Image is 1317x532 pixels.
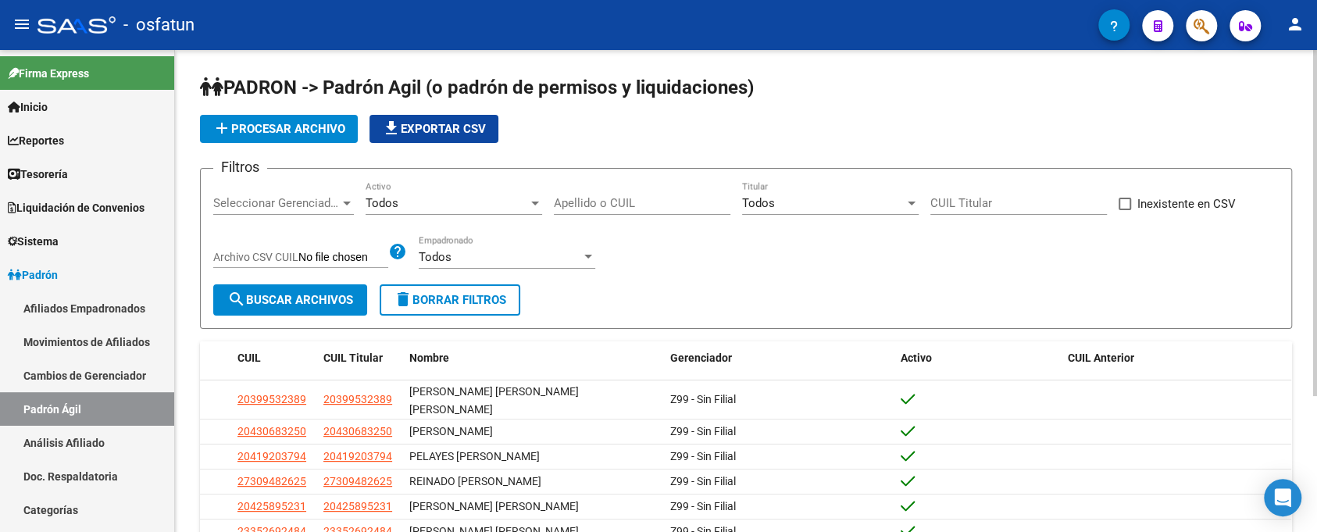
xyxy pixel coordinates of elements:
span: Todos [419,250,451,264]
span: 20430683250 [237,425,306,437]
button: Exportar CSV [369,115,498,143]
span: 20430683250 [323,425,392,437]
span: - osfatun [123,8,195,42]
input: Archivo CSV CUIL [298,251,388,265]
span: Sistema [8,233,59,250]
mat-icon: person [1286,15,1305,34]
mat-icon: file_download [382,119,401,137]
span: Nombre [409,352,449,364]
span: PELAYES [PERSON_NAME] [409,450,540,462]
span: 27309482625 [323,475,392,487]
span: Tesorería [8,166,68,183]
span: Z99 - Sin Filial [670,500,736,512]
button: Borrar Filtros [380,284,520,316]
h3: Filtros [213,156,267,178]
datatable-header-cell: Gerenciador [664,341,894,375]
span: [PERSON_NAME] [PERSON_NAME] [PERSON_NAME] [409,385,579,416]
span: Reportes [8,132,64,149]
span: Borrar Filtros [394,293,506,307]
span: [PERSON_NAME] [409,425,493,437]
span: 20425895231 [237,500,306,512]
span: Archivo CSV CUIL [213,251,298,263]
span: Firma Express [8,65,89,82]
mat-icon: delete [394,290,412,309]
span: Z99 - Sin Filial [670,393,736,405]
span: Inicio [8,98,48,116]
span: Seleccionar Gerenciador [213,196,340,210]
span: CUIL Titular [323,352,383,364]
span: 20419203794 [323,450,392,462]
datatable-header-cell: CUIL [231,341,317,375]
datatable-header-cell: Nombre [403,341,664,375]
span: Z99 - Sin Filial [670,425,736,437]
span: Liquidación de Convenios [8,199,145,216]
span: Z99 - Sin Filial [670,475,736,487]
button: Procesar archivo [200,115,358,143]
datatable-header-cell: CUIL Titular [317,341,403,375]
div: Open Intercom Messenger [1264,479,1301,516]
span: Gerenciador [670,352,732,364]
span: REINADO [PERSON_NAME] [409,475,541,487]
span: Activo [901,352,932,364]
span: 20399532389 [323,393,392,405]
span: PADRON -> Padrón Agil (o padrón de permisos y liquidaciones) [200,77,754,98]
mat-icon: search [227,290,246,309]
span: 20419203794 [237,450,306,462]
span: [PERSON_NAME] [PERSON_NAME] [409,500,579,512]
span: Inexistente en CSV [1137,195,1236,213]
span: Todos [366,196,398,210]
span: 20425895231 [323,500,392,512]
span: Padrón [8,266,58,284]
datatable-header-cell: CUIL Anterior [1062,341,1291,375]
button: Buscar Archivos [213,284,367,316]
span: 27309482625 [237,475,306,487]
span: 20399532389 [237,393,306,405]
span: Z99 - Sin Filial [670,450,736,462]
mat-icon: menu [12,15,31,34]
span: Buscar Archivos [227,293,353,307]
span: CUIL [237,352,261,364]
span: CUIL Anterior [1068,352,1134,364]
span: Procesar archivo [212,122,345,136]
span: Todos [742,196,775,210]
datatable-header-cell: Activo [894,341,1062,375]
mat-icon: add [212,119,231,137]
span: Exportar CSV [382,122,486,136]
mat-icon: help [388,242,407,261]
